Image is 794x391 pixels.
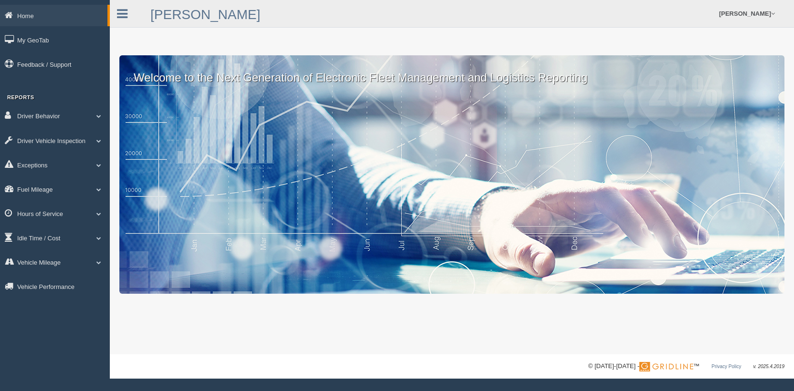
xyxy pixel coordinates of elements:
[711,364,741,369] a: Privacy Policy
[150,7,260,22] a: [PERSON_NAME]
[639,362,693,371] img: Gridline
[588,361,784,371] div: © [DATE]-[DATE] - ™
[753,364,784,369] span: v. 2025.4.2019
[119,55,784,86] p: Welcome to the Next Generation of Electronic Fleet Management and Logistics Reporting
